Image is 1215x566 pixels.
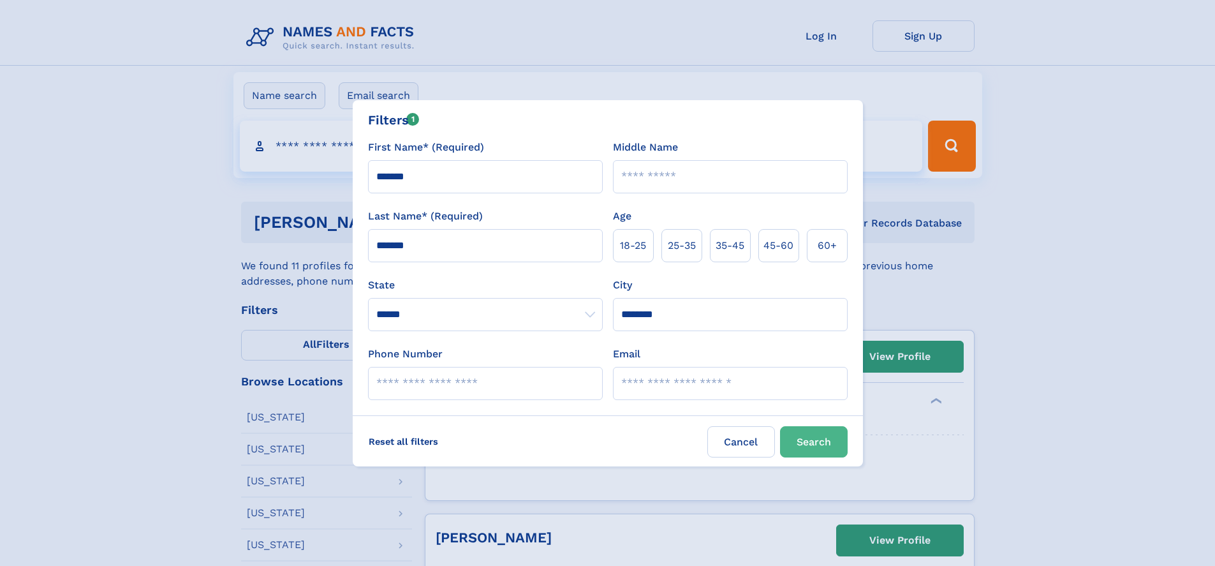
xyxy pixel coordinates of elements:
[763,238,793,253] span: 45‑60
[668,238,696,253] span: 25‑35
[368,140,484,155] label: First Name* (Required)
[368,278,603,293] label: State
[613,140,678,155] label: Middle Name
[360,426,446,457] label: Reset all filters
[620,238,646,253] span: 18‑25
[368,346,443,362] label: Phone Number
[613,209,631,224] label: Age
[780,426,848,458] button: Search
[707,426,775,458] label: Cancel
[716,238,744,253] span: 35‑45
[613,346,640,362] label: Email
[818,238,837,253] span: 60+
[613,278,632,293] label: City
[368,110,420,130] div: Filters
[368,209,483,224] label: Last Name* (Required)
